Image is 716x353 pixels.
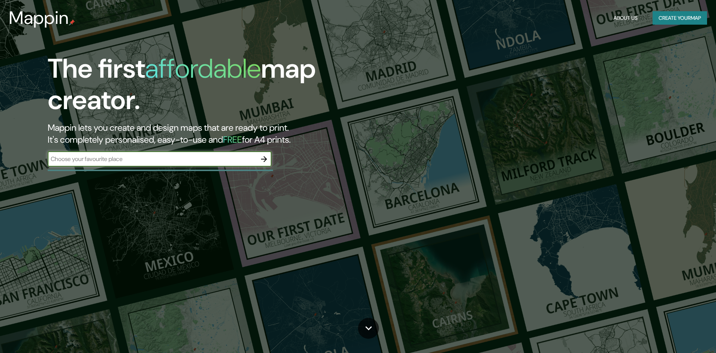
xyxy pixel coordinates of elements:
h2: Mappin lets you create and design maps that are ready to print. It's completely personalised, eas... [48,122,406,146]
h1: The first map creator. [48,53,406,122]
h5: FREE [223,134,242,145]
h1: affordable [145,51,261,86]
button: Create yourmap [653,11,707,25]
button: About Us [610,11,641,25]
input: Choose your favourite place [48,155,257,163]
img: mappin-pin [69,19,75,25]
h3: Mappin [9,7,69,28]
